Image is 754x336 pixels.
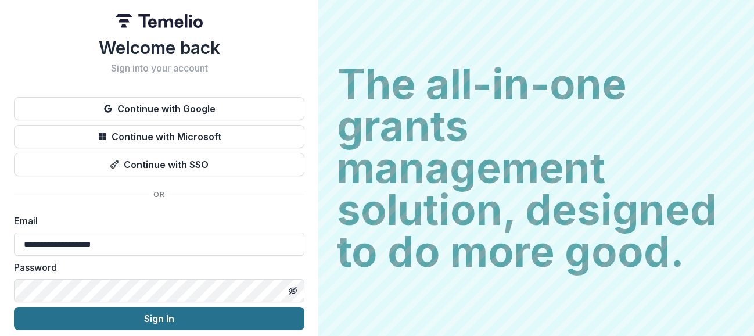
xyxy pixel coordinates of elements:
label: Email [14,214,297,228]
button: Toggle password visibility [283,281,302,300]
img: Temelio [116,14,203,28]
button: Continue with Google [14,97,304,120]
button: Continue with Microsoft [14,125,304,148]
h1: Welcome back [14,37,304,58]
button: Continue with SSO [14,153,304,176]
h2: Sign into your account [14,63,304,74]
label: Password [14,260,297,274]
button: Sign In [14,307,304,330]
